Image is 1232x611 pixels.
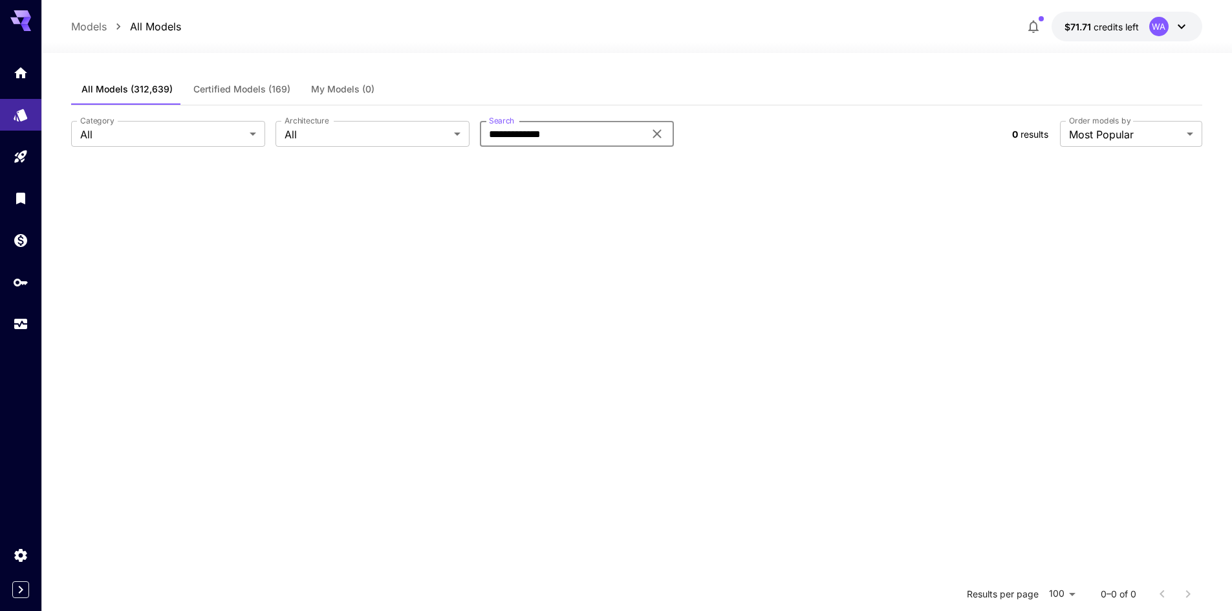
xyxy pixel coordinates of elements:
[13,316,28,332] div: Usage
[13,149,28,165] div: Playground
[13,274,28,290] div: API Keys
[13,232,28,248] div: Wallet
[81,83,173,95] span: All Models (312,639)
[967,588,1039,601] p: Results per page
[1064,21,1094,32] span: $71.71
[1094,21,1139,32] span: credits left
[71,19,107,34] a: Models
[1044,584,1080,603] div: 100
[71,19,181,34] nav: breadcrumb
[13,103,28,119] div: Models
[1149,17,1169,36] div: WA
[1069,127,1182,142] span: Most Popular
[311,83,374,95] span: My Models (0)
[193,83,290,95] span: Certified Models (169)
[285,127,449,142] span: All
[285,115,329,126] label: Architecture
[13,65,28,81] div: Home
[1064,20,1139,34] div: $71.70907
[1012,129,1018,140] span: 0
[1052,12,1202,41] button: $71.70907WA
[130,19,181,34] a: All Models
[1101,588,1136,601] p: 0–0 of 0
[80,115,114,126] label: Category
[489,115,514,126] label: Search
[13,190,28,206] div: Library
[1021,129,1048,140] span: results
[13,547,28,563] div: Settings
[80,127,244,142] span: All
[1069,115,1130,126] label: Order models by
[12,581,29,598] button: Expand sidebar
